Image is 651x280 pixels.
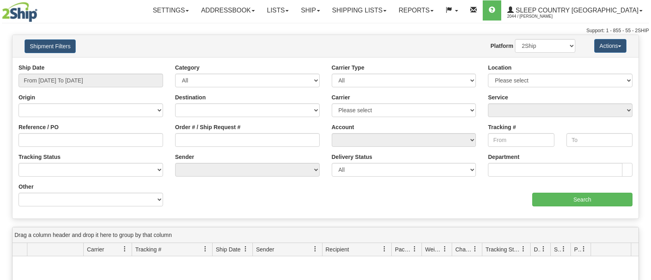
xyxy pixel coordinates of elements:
a: Recipient filter column settings [378,242,391,256]
input: From [488,133,554,147]
a: Shipping lists [326,0,393,21]
a: Settings [147,0,195,21]
span: Recipient [326,245,349,253]
a: Weight filter column settings [438,242,452,256]
a: Packages filter column settings [408,242,422,256]
a: Tracking Status filter column settings [517,242,530,256]
a: Shipment Issues filter column settings [557,242,570,256]
label: Tracking Status [19,153,60,161]
span: Sleep Country [GEOGRAPHIC_DATA] [514,7,639,14]
input: To [566,133,632,147]
label: Account [332,123,354,131]
label: Category [175,64,200,72]
label: Carrier Type [332,64,364,72]
div: Support: 1 - 855 - 55 - 2SHIP [2,27,649,34]
label: Tracking # [488,123,516,131]
span: Charge [455,245,472,253]
a: Pickup Status filter column settings [577,242,591,256]
a: Sender filter column settings [308,242,322,256]
a: Carrier filter column settings [118,242,132,256]
a: Reports [393,0,440,21]
a: Charge filter column settings [468,242,482,256]
label: Reference / PO [19,123,59,131]
iframe: chat widget [632,99,650,181]
span: Pickup Status [574,245,581,253]
span: 2044 / [PERSON_NAME] [507,12,568,21]
span: Carrier [87,245,104,253]
a: Addressbook [195,0,261,21]
span: Sender [256,245,274,253]
span: Tracking Status [486,245,521,253]
span: Weight [425,245,442,253]
label: Department [488,153,519,161]
div: grid grouping header [12,227,639,243]
button: Actions [594,39,626,53]
input: Search [532,193,632,206]
label: Carrier [332,93,350,101]
label: Sender [175,153,194,161]
label: Location [488,64,511,72]
span: Tracking # [135,245,161,253]
label: Order # / Ship Request # [175,123,241,131]
span: Packages [395,245,412,253]
label: Platform [490,42,513,50]
a: Tracking # filter column settings [198,242,212,256]
label: Delivery Status [332,153,372,161]
button: Shipment Filters [25,39,76,53]
span: Ship Date [216,245,240,253]
img: logo2044.jpg [2,2,37,22]
a: Delivery Status filter column settings [537,242,550,256]
label: Other [19,183,33,191]
label: Destination [175,93,206,101]
label: Service [488,93,508,101]
a: Sleep Country [GEOGRAPHIC_DATA] 2044 / [PERSON_NAME] [501,0,649,21]
label: Ship Date [19,64,45,72]
a: Ship [295,0,326,21]
label: Origin [19,93,35,101]
span: Shipment Issues [554,245,561,253]
a: Ship Date filter column settings [239,242,252,256]
a: Lists [261,0,295,21]
span: Delivery Status [534,245,541,253]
